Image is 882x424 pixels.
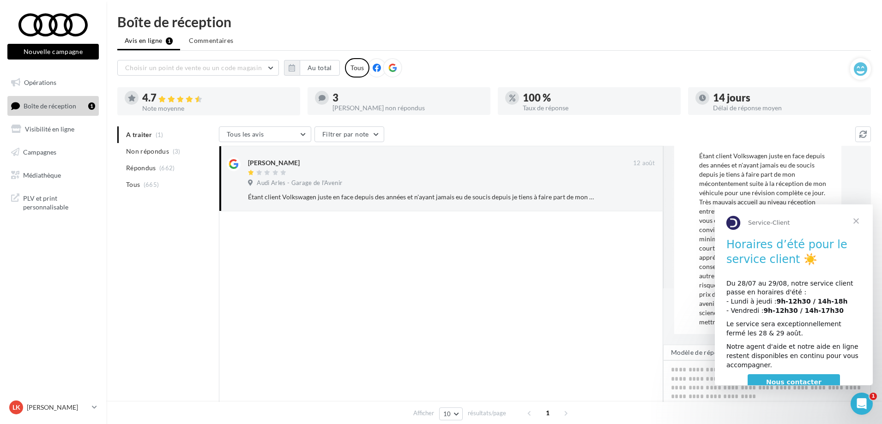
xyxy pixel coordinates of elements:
[142,93,293,103] div: 4.7
[715,204,873,385] iframe: Intercom live chat message
[6,96,101,116] a: Boîte de réception1
[126,163,156,173] span: Répondus
[117,60,279,76] button: Choisir un point de vente ou un code magasin
[12,403,20,412] span: LK
[663,345,743,360] button: Modèle de réponse
[88,102,95,110] div: 1
[523,93,673,103] div: 100 %
[27,403,88,412] p: [PERSON_NAME]
[7,44,99,60] button: Nouvelle campagne
[23,148,56,156] span: Campagnes
[23,192,95,212] span: PLV et print personnalisable
[144,181,159,188] span: (665)
[300,60,340,76] button: Au total
[117,15,871,29] div: Boîte de réception
[284,60,340,76] button: Au total
[633,159,655,167] span: 12 août
[6,188,101,215] a: PLV et print personnalisable
[227,130,264,138] span: Tous les avis
[332,93,483,103] div: 3
[189,36,233,45] span: Commentaires
[51,174,107,181] span: Nous contacter
[713,93,864,103] div: 14 jours
[219,126,311,142] button: Tous les avis
[126,147,169,156] span: Non répondus
[159,164,175,172] span: (662)
[851,393,873,415] iframe: Intercom live chat
[142,105,293,112] div: Note moyenne
[257,179,342,187] span: Audi Arles - Garage de l'Avenir
[6,166,101,185] a: Médiathèque
[23,171,61,179] span: Médiathèque
[248,158,300,167] div: [PERSON_NAME]
[314,126,384,142] button: Filtrer par note
[25,125,74,133] span: Visibilité en ligne
[24,102,76,109] span: Boîte de réception
[443,410,451,418] span: 10
[413,409,434,418] span: Afficher
[248,192,595,202] div: Étant client Volkswagen juste en face depuis des années et n'ayant jamais eu de soucis depuis je ...
[523,105,673,111] div: Taux de réponse
[6,119,101,139] a: Visibilité en ligne
[870,393,877,400] span: 1
[332,105,483,111] div: [PERSON_NAME] non répondus
[540,406,555,420] span: 1
[6,73,101,92] a: Opérations
[24,78,56,86] span: Opérations
[468,409,506,418] span: résultats/page
[33,170,125,186] a: Nous contacter
[439,407,463,420] button: 10
[699,151,834,327] div: Étant client Volkswagen juste en face depuis des années et n'ayant jamais eu de soucis depuis je ...
[173,148,181,155] span: (3)
[7,399,99,416] a: LK [PERSON_NAME]
[345,58,369,78] div: Tous
[126,180,140,189] span: Tous
[6,143,101,162] a: Campagnes
[125,64,262,72] span: Choisir un point de vente ou un code magasin
[713,105,864,111] div: Délai de réponse moyen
